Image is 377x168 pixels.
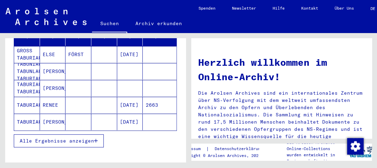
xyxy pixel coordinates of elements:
mat-cell: GROSS TABURIAUX [14,46,40,63]
mat-cell: FÖRST [65,46,91,63]
mat-cell: 2663 [143,97,176,113]
button: Alle Ergebnisse anzeigen [14,134,104,147]
a: Impressum [179,145,206,153]
a: Archiv erkunden [127,15,190,32]
div: | [179,145,271,153]
mat-cell: [PERSON_NAME] [40,114,66,130]
img: Arolsen_neg.svg [6,8,86,25]
p: wurden entwickelt in Partnerschaft mit [287,152,349,164]
mat-cell: TABUNIAUX TABUNLAUX TABURIAUX [14,63,40,80]
a: Suchen [92,15,127,33]
mat-cell: TABURIAUX [14,114,40,130]
p: Die Arolsen Archives sind ein internationales Zentrum über NS-Verfolgung mit dem weltweit umfasse... [198,90,365,147]
mat-cell: TABURIAN TABURIAUX TABURIAW TABÜRIAUX [14,80,40,96]
mat-cell: [DATE] [117,97,143,113]
span: Alle Ergebnisse anzeigen [20,138,94,144]
mat-cell: TABURIAUX [14,97,40,113]
mat-cell: [DATE] [117,114,143,130]
mat-cell: [PERSON_NAME] [40,80,66,96]
h1: Herzlich willkommen im Online-Archiv! [198,55,365,84]
a: Datenschutzerklärung [209,145,271,153]
mat-cell: ELSE [40,46,66,63]
mat-cell: [DATE] [117,46,143,63]
p: Copyright © Arolsen Archives, 2021 [179,153,271,159]
p: Die Arolsen Archives Online-Collections [287,139,349,152]
img: Zustimmung ändern [347,138,364,155]
mat-cell: RENEE [40,97,66,113]
mat-cell: [PERSON_NAME] [40,63,66,80]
